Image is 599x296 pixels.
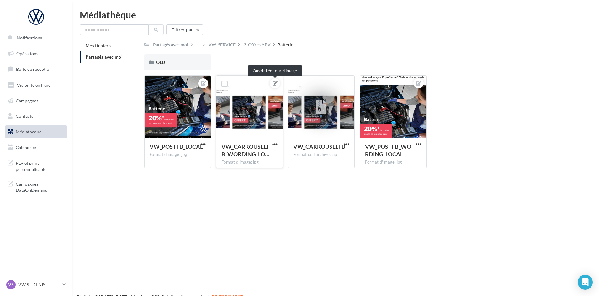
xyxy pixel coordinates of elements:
[17,82,50,88] span: Visibilité en ligne
[18,282,60,288] p: VW ST DENIS
[248,65,302,76] div: Ouvrir l'éditeur d’image
[278,42,293,48] div: Batterie
[17,35,42,40] span: Notifications
[4,94,68,107] a: Campagnes
[221,159,278,165] div: Format d'image: jpg
[5,279,67,291] a: VS VW ST DENIS
[86,54,123,60] span: Partagés avec moi
[365,143,411,158] span: VW_POSTFB_WORDING_LOCAL
[4,31,66,44] button: Notifications
[4,141,68,154] a: Calendrier
[16,180,65,193] span: Campagnes DataOnDemand
[16,145,37,150] span: Calendrier
[221,143,270,158] span: VW_CARROUSELFB_WORDING_LOCAL
[365,159,421,165] div: Format d'image: jpg
[86,43,111,48] span: Mes fichiers
[209,42,236,48] div: VW_SERVICE
[16,129,41,134] span: Médiathèque
[166,24,203,35] button: Filtrer par
[4,125,68,138] a: Médiathèque
[150,152,206,158] div: Format d'image: jpg
[153,42,188,48] div: Partagés avec moi
[150,143,203,150] span: VW_POSTFB_LOCAL
[16,159,65,172] span: PLV et print personnalisable
[293,143,345,150] span: VW_CARROUSELFB
[16,113,33,119] span: Contacts
[293,152,349,158] div: Format de l'archive: zip
[4,47,68,60] a: Opérations
[4,177,68,196] a: Campagnes DataOnDemand
[578,275,593,290] div: Open Intercom Messenger
[16,51,38,56] span: Opérations
[4,156,68,175] a: PLV et print personnalisable
[195,40,200,49] div: ...
[156,60,165,65] span: OLD
[4,110,68,123] a: Contacts
[80,10,591,19] div: Médiathèque
[244,42,271,48] div: 3_Offres APV
[16,66,52,72] span: Boîte de réception
[8,282,14,288] span: VS
[4,62,68,76] a: Boîte de réception
[4,79,68,92] a: Visibilité en ligne
[16,98,38,103] span: Campagnes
